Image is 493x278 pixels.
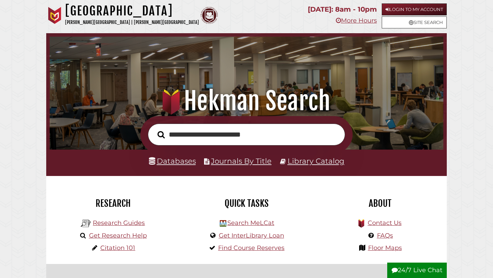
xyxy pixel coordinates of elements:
[201,7,218,24] img: Calvin Theological Seminary
[149,156,196,165] a: Databases
[93,219,145,227] a: Research Guides
[227,219,274,227] a: Search MeLCat
[218,244,285,252] a: Find Course Reserves
[382,16,447,28] a: Site Search
[336,17,377,24] a: More Hours
[57,86,436,116] h1: Hekman Search
[377,232,393,239] a: FAQs
[100,244,135,252] a: Citation 101
[219,232,284,239] a: Get InterLibrary Loan
[368,244,402,252] a: Floor Maps
[220,220,226,227] img: Hekman Library Logo
[89,232,147,239] a: Get Research Help
[211,156,271,165] a: Journals By Title
[157,130,165,138] i: Search
[185,198,308,209] h2: Quick Tasks
[51,198,175,209] h2: Research
[382,3,447,15] a: Login to My Account
[46,7,63,24] img: Calvin University
[154,129,168,140] button: Search
[288,156,344,165] a: Library Catalog
[81,218,91,229] img: Hekman Library Logo
[65,3,199,18] h1: [GEOGRAPHIC_DATA]
[308,3,377,15] p: [DATE]: 8am - 10pm
[318,198,442,209] h2: About
[65,18,199,26] p: [PERSON_NAME][GEOGRAPHIC_DATA] | [PERSON_NAME][GEOGRAPHIC_DATA]
[368,219,402,227] a: Contact Us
